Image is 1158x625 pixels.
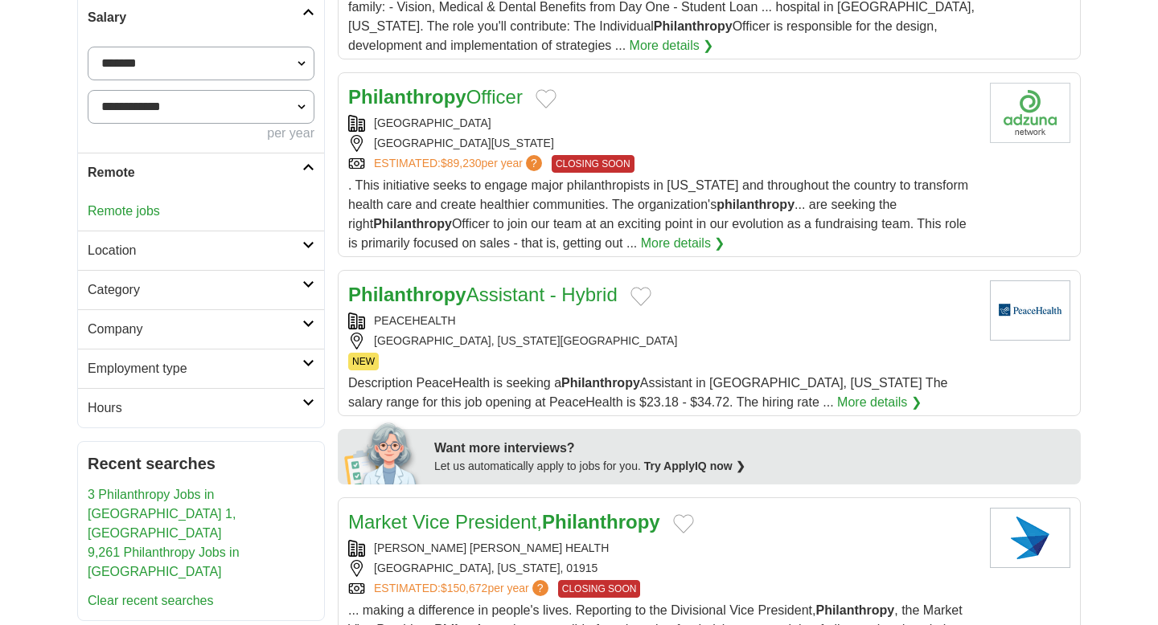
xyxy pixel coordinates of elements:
a: Company [78,309,324,349]
img: PeaceHealth logo [990,280,1070,341]
a: Try ApplyIQ now ❯ [644,460,745,472]
strong: Philanthropy [654,19,733,33]
span: Description PeaceHealth is seeking a Assistant in [GEOGRAPHIC_DATA], [US_STATE] The salary range ... [348,376,947,409]
span: . This initiative seeks to engage major philanthropists in [US_STATE] and throughout the country ... [348,178,968,250]
h2: Recent searches [88,451,314,476]
div: [GEOGRAPHIC_DATA], [US_STATE], 01915 [348,560,977,577]
h2: Company [88,320,302,339]
a: PEACEHEALTH [374,314,456,327]
a: PhilanthropyOfficer [348,86,523,108]
a: 9,261 Philanthropy Jobs in [GEOGRAPHIC_DATA] [88,545,240,578]
button: Add to favorite jobs [536,89,556,108]
a: 3 Philanthropy Jobs in [GEOGRAPHIC_DATA] 1, [GEOGRAPHIC_DATA] [88,488,236,540]
h2: Remote [88,163,302,182]
a: [PERSON_NAME] [PERSON_NAME] HEALTH [374,541,609,554]
img: Beth Israel Deaconess Medical Center logo [990,508,1070,568]
a: More details ❯ [630,36,714,55]
strong: Philanthropy [348,86,466,108]
button: Add to favorite jobs [630,287,651,306]
strong: philanthropy [717,198,795,211]
img: Company logo [990,83,1070,143]
a: Remote jobs [88,204,160,218]
span: $150,672 [441,582,487,594]
span: CLOSING SOON [558,580,641,598]
a: Location [78,231,324,270]
strong: Philanthropy [348,284,466,305]
span: ? [526,155,542,171]
h2: Salary [88,8,302,27]
div: Let us automatically apply to jobs for you. [434,458,1071,475]
a: ESTIMATED:$150,672per year? [374,580,552,598]
a: ESTIMATED:$89,230per year? [374,155,545,173]
a: Category [78,270,324,309]
a: Market Vice President,Philanthropy [348,511,660,533]
button: Add to favorite jobs [673,514,694,533]
div: per year [88,124,314,143]
span: ? [532,580,548,596]
div: [GEOGRAPHIC_DATA] [348,115,977,132]
a: Clear recent searches [88,594,214,607]
strong: Philanthropy [815,603,894,617]
a: More details ❯ [837,393,922,412]
h2: Location [88,241,302,260]
div: Want more interviews? [434,439,1071,458]
a: PhilanthropyAssistant - Hybrid [348,284,618,305]
span: $89,230 [441,157,482,170]
h2: Category [88,280,302,300]
strong: Philanthropy [542,511,660,533]
span: CLOSING SOON [552,155,634,173]
h2: Employment type [88,359,302,378]
h2: Hours [88,398,302,418]
strong: Philanthropy [561,376,640,390]
div: [GEOGRAPHIC_DATA][US_STATE] [348,135,977,152]
span: NEW [348,353,379,370]
a: Employment type [78,349,324,388]
img: apply-iq-scientist.png [344,420,422,484]
a: Hours [78,388,324,427]
a: More details ❯ [641,234,725,253]
strong: Philanthropy [373,217,452,231]
div: [GEOGRAPHIC_DATA], [US_STATE][GEOGRAPHIC_DATA] [348,333,977,349]
a: Remote [78,153,324,192]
